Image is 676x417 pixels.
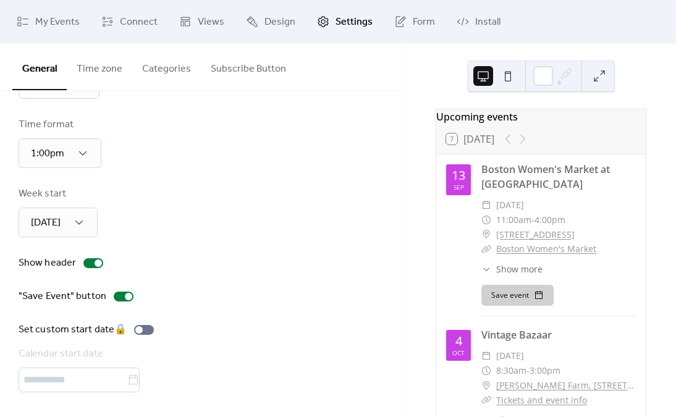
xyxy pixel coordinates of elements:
[475,15,501,30] span: Install
[481,242,491,256] div: ​
[336,15,373,30] span: Settings
[496,394,587,406] a: Tickets and event info
[496,227,575,242] a: [STREET_ADDRESS]
[455,335,462,347] div: 4
[531,213,534,227] span: -
[481,285,554,306] button: Save event
[481,263,491,276] div: ​
[12,43,67,90] button: General
[530,363,560,378] span: 3:00pm
[496,243,596,255] a: Boston Women's Market
[132,43,201,89] button: Categories
[19,117,99,132] div: Time format
[120,15,158,30] span: Connect
[413,15,435,30] span: Form
[19,187,95,201] div: Week start
[481,378,491,393] div: ​
[481,393,491,408] div: ​
[452,169,465,182] div: 13
[237,5,305,38] a: Design
[19,289,106,304] div: "Save Event" button
[436,109,646,124] div: Upcoming events
[481,263,543,276] button: ​Show more
[201,43,296,89] button: Subscribe Button
[481,198,491,213] div: ​
[481,363,491,378] div: ​
[454,184,464,190] div: Sep
[496,213,531,227] span: 11:00am
[534,213,565,227] span: 4:00pm
[481,328,552,342] a: Vintage Bazaar
[496,198,524,213] span: [DATE]
[496,263,543,276] span: Show more
[308,5,382,38] a: Settings
[481,227,491,242] div: ​
[31,144,64,163] span: 1:00pm
[447,5,510,38] a: Install
[526,363,530,378] span: -
[385,5,444,38] a: Form
[170,5,234,38] a: Views
[452,350,465,356] div: Oct
[496,363,526,378] span: 8:30am
[496,348,524,363] span: [DATE]
[35,15,80,30] span: My Events
[481,213,491,227] div: ​
[496,378,636,393] a: [PERSON_NAME] Farm, [STREET_ADDRESS]
[31,213,61,232] span: [DATE]
[7,5,89,38] a: My Events
[67,43,132,89] button: Time zone
[264,15,295,30] span: Design
[198,15,224,30] span: Views
[481,348,491,363] div: ​
[19,256,76,271] div: Show header
[92,5,167,38] a: Connect
[481,162,610,191] a: Boston Women's Market at [GEOGRAPHIC_DATA]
